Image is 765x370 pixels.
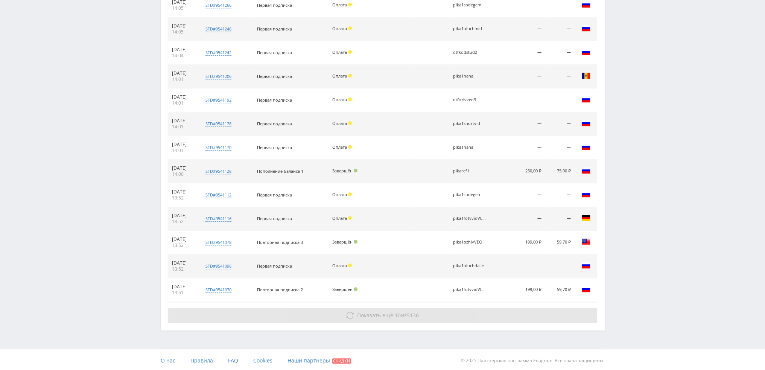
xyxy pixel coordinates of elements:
img: usa.png [581,237,590,246]
div: 13:51 [172,290,195,296]
div: [DATE] [172,213,195,219]
div: pika1shortvid [453,121,487,126]
div: pika1codegen [453,192,487,197]
span: Подтвержден [354,287,357,291]
span: Показать ещё [357,312,393,319]
td: — [545,88,575,112]
span: Правила [190,357,213,364]
span: Холд [348,216,352,220]
div: 14:01 [172,76,195,82]
span: Наши партнеры [287,357,330,364]
span: Первая подписка [257,192,292,198]
span: Первая подписка [257,50,292,55]
span: Холд [348,3,352,6]
td: — [506,17,545,41]
div: 13:52 [172,195,195,201]
td: — [506,136,545,160]
img: deu.png [581,213,590,222]
span: Оплата [332,26,347,31]
div: 13:52 [172,242,195,248]
div: pika1codegem [453,3,487,8]
td: — [506,207,545,231]
div: 14:05 [172,5,195,11]
div: std#9541246 [205,26,231,32]
span: Оплата [332,215,347,221]
span: Повторная подписка 3 [257,239,303,245]
img: mda.png [581,71,590,80]
div: std#9541070 [205,287,231,293]
span: Холд [348,97,352,101]
span: Cookies [253,357,272,364]
span: Оплата [332,263,347,268]
div: dtfozivveo3 [453,97,487,102]
div: dtfkodstud2 [453,50,487,55]
span: Оплата [332,120,347,126]
span: Завершён [332,168,353,174]
td: — [545,183,575,207]
td: — [545,65,575,88]
td: 59,70 ₽ [545,278,575,302]
span: Оплата [332,192,347,197]
div: std#9541242 [205,50,231,56]
span: Первая подписка [257,121,292,126]
div: [DATE] [172,118,195,124]
div: [DATE] [172,284,195,290]
div: pikaref1 [453,169,487,174]
span: Холд [348,26,352,30]
span: из [357,312,419,319]
div: std#9541116 [205,216,231,222]
div: std#9541170 [205,145,231,151]
td: — [545,41,575,65]
span: Подтвержден [354,240,357,244]
img: rus.png [581,95,590,104]
div: std#9541266 [205,2,231,8]
div: 13:52 [172,219,195,225]
div: [DATE] [172,236,195,242]
div: pika1ozhivVEO [453,240,487,245]
div: [DATE] [172,70,195,76]
div: 14:01 [172,100,195,106]
span: Первая подписка [257,26,292,32]
td: 250,00 ₽ [506,160,545,183]
span: Холд [348,192,352,196]
span: Холд [348,263,352,267]
td: 59,70 ₽ [545,231,575,254]
img: rus.png [581,261,590,270]
td: — [545,136,575,160]
div: [DATE] [172,260,195,266]
div: std#9541206 [205,73,231,79]
div: std#9541192 [205,97,231,103]
div: 14:04 [172,53,195,59]
span: FAQ [228,357,238,364]
td: — [545,254,575,278]
div: [DATE] [172,23,195,29]
div: [DATE] [172,94,195,100]
span: Оплата [332,144,347,150]
span: Холд [348,50,352,54]
span: О нас [161,357,175,364]
img: rus.png [581,190,590,199]
div: pika1fotvvidVIDGEN [453,287,487,292]
div: std#9541112 [205,192,231,198]
span: Завершён [332,239,353,245]
span: Повторная подписка 2 [257,287,303,292]
span: Оплата [332,2,347,8]
td: 75,00 ₽ [545,160,575,183]
td: — [506,112,545,136]
div: pika1fotvvidVEO3 [453,216,487,221]
span: Холд [348,145,352,149]
span: Завершён [332,286,353,292]
td: — [545,207,575,231]
img: rus.png [581,24,590,33]
td: — [506,88,545,112]
div: pika1uluchdalle [453,263,487,268]
div: [DATE] [172,142,195,148]
td: — [506,65,545,88]
img: rus.png [581,119,590,128]
div: pika1uluchmid [453,26,487,31]
div: [DATE] [172,165,195,171]
td: — [506,254,545,278]
div: std#9541078 [205,239,231,245]
td: — [506,41,545,65]
td: 199,00 ₽ [506,231,545,254]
